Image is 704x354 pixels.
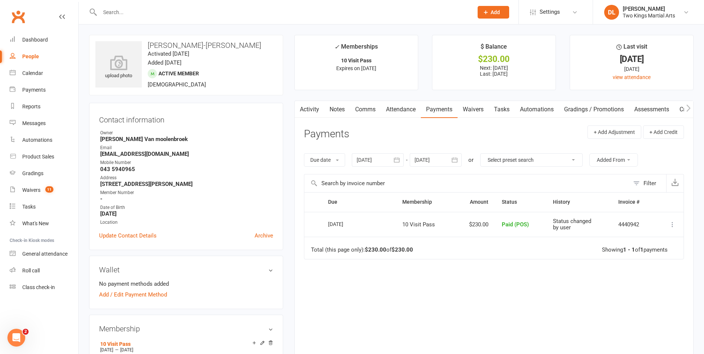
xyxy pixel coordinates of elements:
[10,262,78,279] a: Roll call
[495,193,546,212] th: Status
[10,199,78,215] a: Tasks
[559,101,629,118] a: Gradings / Promotions
[100,136,273,142] strong: [PERSON_NAME] Van moolenbroek
[99,290,167,299] a: Add / Edit Payment Method
[100,181,273,187] strong: [STREET_ADDRESS][PERSON_NAME]
[640,246,644,253] strong: 1
[392,246,413,253] strong: $230.00
[381,101,421,118] a: Attendance
[99,113,273,124] h3: Contact information
[341,58,371,63] strong: 10 Visit Pass
[10,182,78,199] a: Waivers 11
[100,144,273,151] div: Email
[295,101,324,118] a: Activity
[321,193,396,212] th: Due
[22,204,36,210] div: Tasks
[99,231,157,240] a: Update Contact Details
[334,43,339,50] i: ✓
[324,101,350,118] a: Notes
[336,65,376,71] span: Expires on [DATE]
[623,6,675,12] div: [PERSON_NAME]
[629,101,674,118] a: Assessments
[148,50,189,57] time: Activated [DATE]
[22,268,40,273] div: Roll call
[304,174,629,192] input: Search by invoice number
[10,115,78,132] a: Messages
[365,246,386,253] strong: $230.00
[22,37,48,43] div: Dashboard
[99,325,273,333] h3: Membership
[540,4,560,20] span: Settings
[481,42,507,55] div: $ Balance
[10,165,78,182] a: Gradings
[95,55,142,80] div: upload photo
[22,70,43,76] div: Calendar
[22,87,46,93] div: Payments
[629,174,666,192] button: Filter
[604,5,619,20] div: DL
[311,247,413,253] div: Total (this page only): of
[10,82,78,98] a: Payments
[421,101,458,118] a: Payments
[328,218,362,230] div: [DATE]
[396,193,454,212] th: Membership
[99,279,273,288] li: No payment methods added
[22,284,55,290] div: Class check-in
[439,65,549,77] p: Next: [DATE] Last: [DATE]
[458,101,489,118] a: Waivers
[100,204,273,211] div: Date of Birth
[478,6,509,19] button: Add
[10,246,78,262] a: General attendance kiosk mode
[304,153,345,167] button: Due date
[10,65,78,82] a: Calendar
[100,219,273,226] div: Location
[99,266,273,274] h3: Wallet
[100,341,131,347] a: 10 Visit Pass
[502,221,529,228] span: Paid (POS)
[22,220,49,226] div: What's New
[10,215,78,232] a: What's New
[515,101,559,118] a: Automations
[7,329,25,347] iframe: Intercom live chat
[468,155,474,164] div: or
[10,98,78,115] a: Reports
[613,74,651,80] a: view attendance
[454,212,495,237] td: $230.00
[100,196,273,202] strong: -
[350,101,381,118] a: Comms
[612,212,655,237] td: 4440942
[623,12,675,19] div: Two Kings Martial Arts
[95,41,277,49] h3: [PERSON_NAME]-[PERSON_NAME]
[589,153,638,167] button: Added From
[9,7,27,26] a: Clubworx
[148,59,181,66] time: Added [DATE]
[100,130,273,137] div: Owner
[158,71,199,76] span: Active member
[10,32,78,48] a: Dashboard
[22,104,40,109] div: Reports
[100,159,273,166] div: Mobile Number
[612,193,655,212] th: Invoice #
[100,166,273,173] strong: 043 5940965
[334,42,378,56] div: Memberships
[10,132,78,148] a: Automations
[546,193,612,212] th: History
[23,329,29,335] span: 2
[10,148,78,165] a: Product Sales
[22,187,40,193] div: Waivers
[439,55,549,63] div: $230.00
[489,101,515,118] a: Tasks
[120,347,133,353] span: [DATE]
[644,179,656,188] div: Filter
[616,42,647,55] div: Last visit
[10,279,78,296] a: Class kiosk mode
[100,189,273,196] div: Member Number
[22,137,52,143] div: Automations
[45,186,53,193] span: 11
[491,9,500,15] span: Add
[22,53,39,59] div: People
[98,347,273,353] div: —
[577,55,687,63] div: [DATE]
[623,246,635,253] strong: 1 - 1
[100,347,113,353] span: [DATE]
